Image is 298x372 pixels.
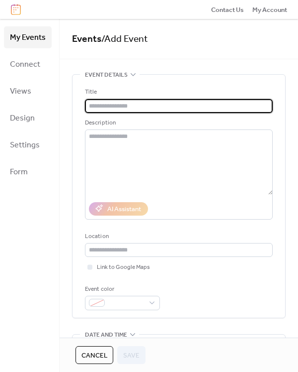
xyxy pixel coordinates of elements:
[10,111,35,126] span: Design
[4,161,52,183] a: Form
[4,80,52,102] a: Views
[85,118,271,128] div: Description
[4,26,52,48] a: My Events
[211,5,244,15] span: Contact Us
[10,57,40,73] span: Connect
[11,4,21,15] img: logo
[252,4,287,14] a: My Account
[10,84,31,100] span: Views
[81,351,107,361] span: Cancel
[4,134,52,156] a: Settings
[101,30,148,48] span: / Add Event
[10,30,46,46] span: My Events
[4,107,52,129] a: Design
[85,87,271,97] div: Title
[252,5,287,15] span: My Account
[10,137,40,153] span: Settings
[97,262,150,272] span: Link to Google Maps
[85,284,158,294] div: Event color
[211,4,244,14] a: Contact Us
[85,232,271,242] div: Location
[10,164,28,180] span: Form
[72,30,101,48] a: Events
[75,346,113,364] button: Cancel
[85,70,128,80] span: Event details
[85,330,127,340] span: Date and time
[4,53,52,75] a: Connect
